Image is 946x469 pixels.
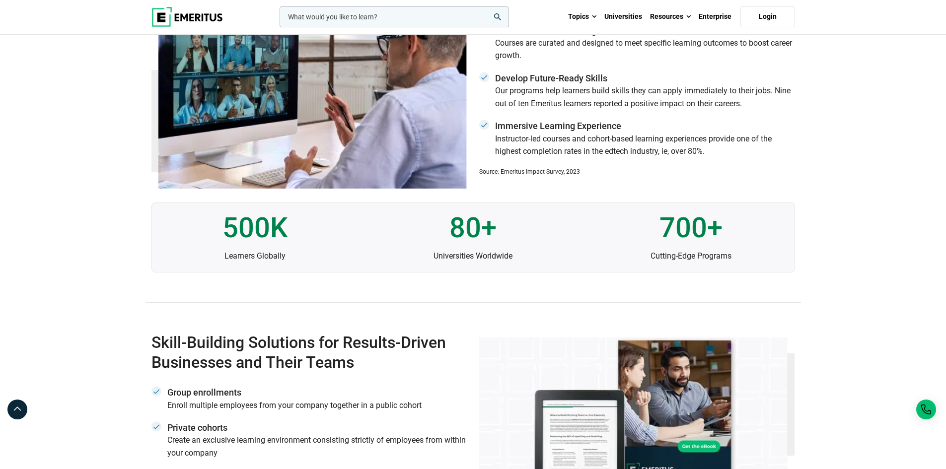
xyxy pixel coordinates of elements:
img: Emeritus Impact [158,6,467,189]
span: Enroll multiple employees from your company together in a public cohort [167,401,422,410]
span: Create an exclusive learning environment consisting strictly of employees from within your company [167,435,466,458]
p: 700+ [588,213,794,244]
p: 500K [152,213,358,244]
span: Private cohorts [167,421,467,434]
input: woocommerce-product-search-field-0 [280,6,509,27]
p: Source: Emeritus Impact Survey, 2023 [479,168,795,176]
p: Our programs help learners build skills they can apply immediately to their jobs. Nine out of ten... [495,84,795,110]
p: Immersive Learning Experience [495,120,795,132]
p: Develop Future-Ready Skills [495,72,795,84]
a: Login [740,6,795,27]
p: Instructor-led courses and cohort-based learning experiences provide one of the highest completio... [495,133,795,158]
span: Group enrollments [167,386,467,399]
p: Courses are curated and designed to meet specific learning outcomes to boost career growth. [495,37,795,62]
p: 80+ [370,213,576,244]
p: Learners Globally [152,250,358,263]
p: Cutting-Edge Programs [588,250,794,263]
h3: Skill-Building Solutions for Results-Driven Businesses and Their Teams [151,333,467,372]
p: Universities Worldwide [370,250,576,263]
